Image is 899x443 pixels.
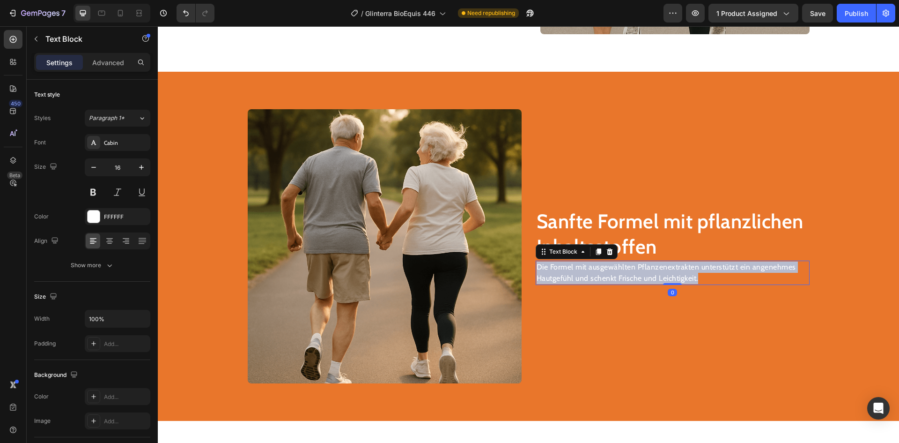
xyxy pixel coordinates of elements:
span: Paragraph 1* [89,114,125,122]
div: Add... [104,417,148,426]
button: Save [802,4,833,23]
button: Show more [34,257,150,274]
div: Align [34,235,60,248]
p: 7 [61,8,66,19]
div: Cabin [104,139,148,147]
div: 450 [9,100,22,107]
div: 0 [510,263,519,270]
div: Add... [104,340,148,348]
img: gempages_567414828851790889-cdc9d997-d2ed-4f59-ae9f-e44f6c0b5b20.png [90,83,364,357]
div: Padding [34,339,56,348]
div: Image [34,417,51,425]
div: Font [34,138,46,147]
span: 1 product assigned [716,8,777,18]
p: Text Block [45,33,125,45]
div: Text style [34,90,60,99]
div: Text Block [390,221,421,230]
iframe: Design area [158,26,899,443]
span: / [361,8,363,18]
button: Publish [837,4,876,23]
span: Save [810,9,825,17]
p: Settings [46,58,73,68]
span: Need republishing [467,9,515,17]
p: Die Formel mit ausgewählten Pflanzenextrakten unterstützt ein angenehmes Hautgefühl und schenkt F... [379,235,651,258]
button: 1 product assigned [708,4,798,23]
div: Width [34,315,50,323]
div: Size [34,291,59,303]
span: Glinterra BioEquis 446 [365,8,435,18]
div: Color [34,212,49,221]
div: Rich Text Editor. Editing area: main [378,234,652,259]
div: Styles [34,114,51,122]
div: Undo/Redo [177,4,214,23]
div: Publish [845,8,868,18]
h2: Rich Text Editor. Editing area: main [378,181,652,234]
button: 7 [4,4,70,23]
div: Show more [71,261,114,270]
p: Sanfte Formel mit pflanzlichen Inhaltsstoffen [379,182,651,233]
div: Size [34,161,59,173]
div: Add... [104,393,148,401]
div: Beta [7,172,22,179]
div: FFFFFF [104,213,148,221]
p: Advanced [92,58,124,68]
div: Color [34,392,49,401]
div: Open Intercom Messenger [867,397,890,420]
input: Auto [85,310,150,327]
div: Background [34,369,80,382]
button: Paragraph 1* [85,110,150,127]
